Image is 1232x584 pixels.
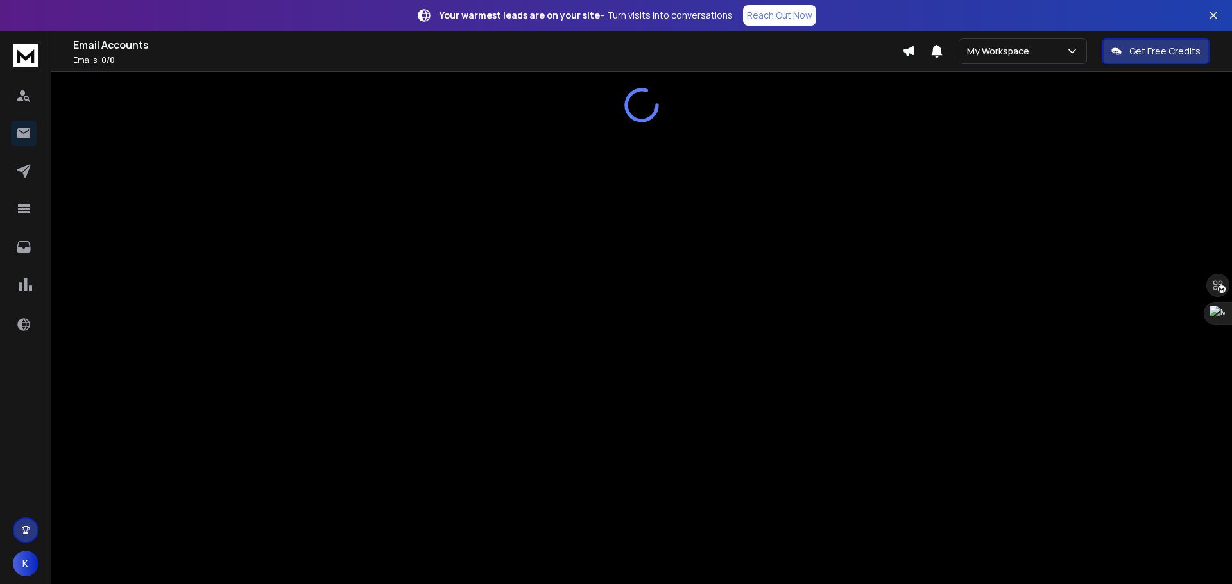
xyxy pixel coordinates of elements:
p: My Workspace [967,45,1034,58]
p: – Turn visits into conversations [440,9,733,22]
button: K [13,551,38,576]
img: logo [13,44,38,67]
span: 0 / 0 [101,54,115,65]
p: Get Free Credits [1129,45,1201,58]
a: Reach Out Now [743,5,816,26]
strong: Your warmest leads are on your site [440,9,600,21]
p: Emails : [73,55,902,65]
h1: Email Accounts [73,37,902,53]
button: Get Free Credits [1102,38,1210,64]
p: Reach Out Now [747,9,812,22]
